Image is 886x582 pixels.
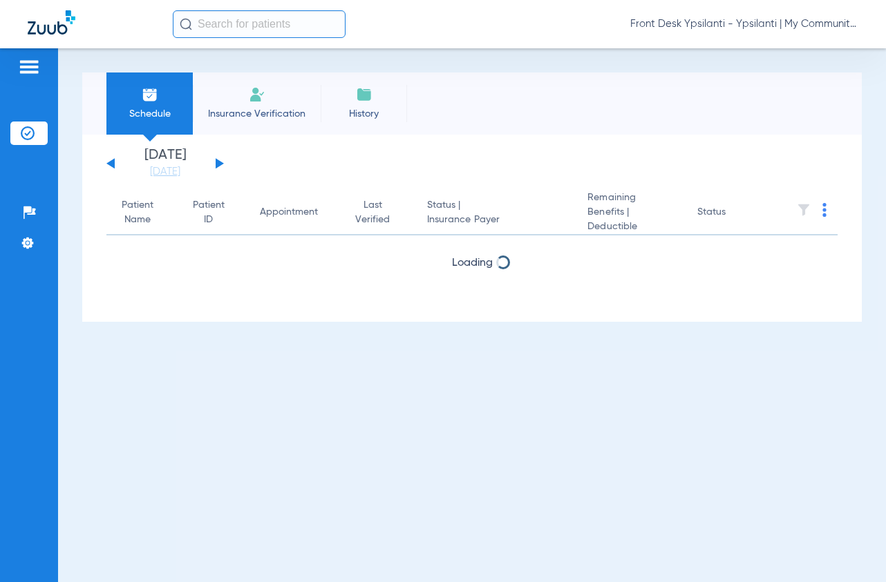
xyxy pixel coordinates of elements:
[353,198,405,227] div: Last Verified
[18,59,40,75] img: hamburger-icon
[356,86,373,103] img: History
[117,198,169,227] div: Patient Name
[331,107,397,121] span: History
[142,86,158,103] img: Schedule
[124,148,207,179] li: [DATE]
[416,191,577,235] th: Status |
[630,17,858,31] span: Front Desk Ypsilanti - Ypsilanti | My Community Dental Centers
[180,18,192,30] img: Search Icon
[191,198,225,227] div: Patient ID
[260,205,318,220] div: Appointment
[427,213,566,227] span: Insurance Payer
[353,198,393,227] div: Last Verified
[260,205,331,220] div: Appointment
[797,203,811,217] img: filter.svg
[249,86,265,103] img: Manual Insurance Verification
[587,220,675,234] span: Deductible
[686,191,780,235] th: Status
[203,107,310,121] span: Insurance Verification
[117,198,157,227] div: Patient Name
[191,198,238,227] div: Patient ID
[173,10,346,38] input: Search for patients
[124,165,207,179] a: [DATE]
[28,10,75,35] img: Zuub Logo
[822,203,827,217] img: group-dot-blue.svg
[117,107,182,121] span: Schedule
[452,258,493,269] span: Loading
[576,191,686,235] th: Remaining Benefits |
